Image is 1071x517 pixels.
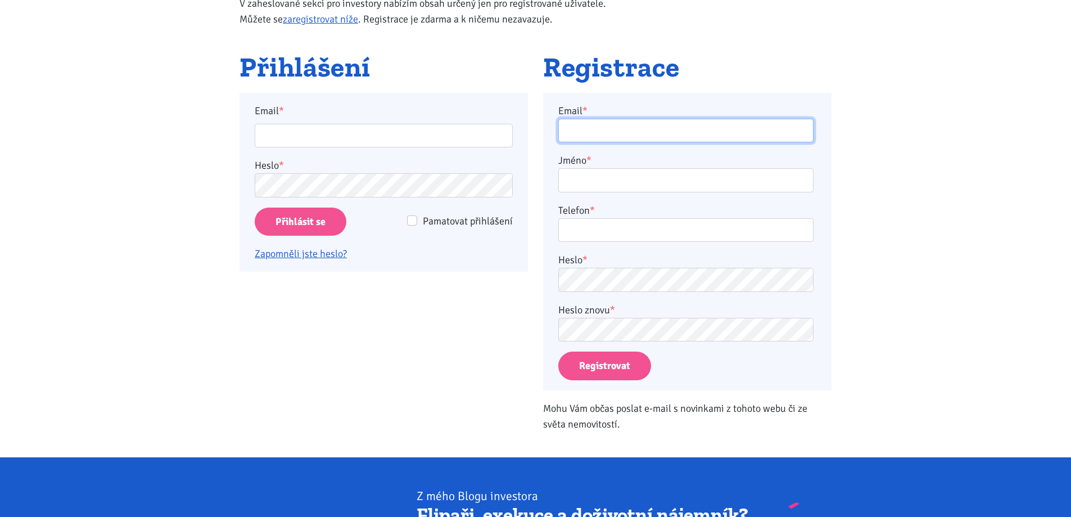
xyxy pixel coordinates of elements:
label: Heslo [255,158,284,173]
label: Heslo znovu [558,302,615,318]
abbr: required [582,254,588,266]
a: zaregistrovat níže [283,13,358,25]
abbr: required [582,105,588,117]
a: Zapomněli jste heslo? [255,248,347,260]
label: Jméno [558,152,591,168]
h2: Přihlášení [239,52,528,83]
div: Z mého Blogu investora [417,488,756,504]
label: Email [247,103,521,119]
label: Telefon [558,203,595,218]
p: Mohu Vám občas poslat e-mail s novinkami z tohoto webu či ze světa nemovitostí. [543,401,832,432]
abbr: required [590,204,595,217]
label: Heslo [558,252,588,268]
label: Email [558,103,588,119]
button: Registrovat [558,352,651,380]
span: Pamatovat přihlášení [423,215,513,227]
abbr: required [610,304,615,316]
abbr: required [586,154,591,167]
h2: Registrace [543,52,832,83]
input: Přihlásit se [255,208,346,236]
